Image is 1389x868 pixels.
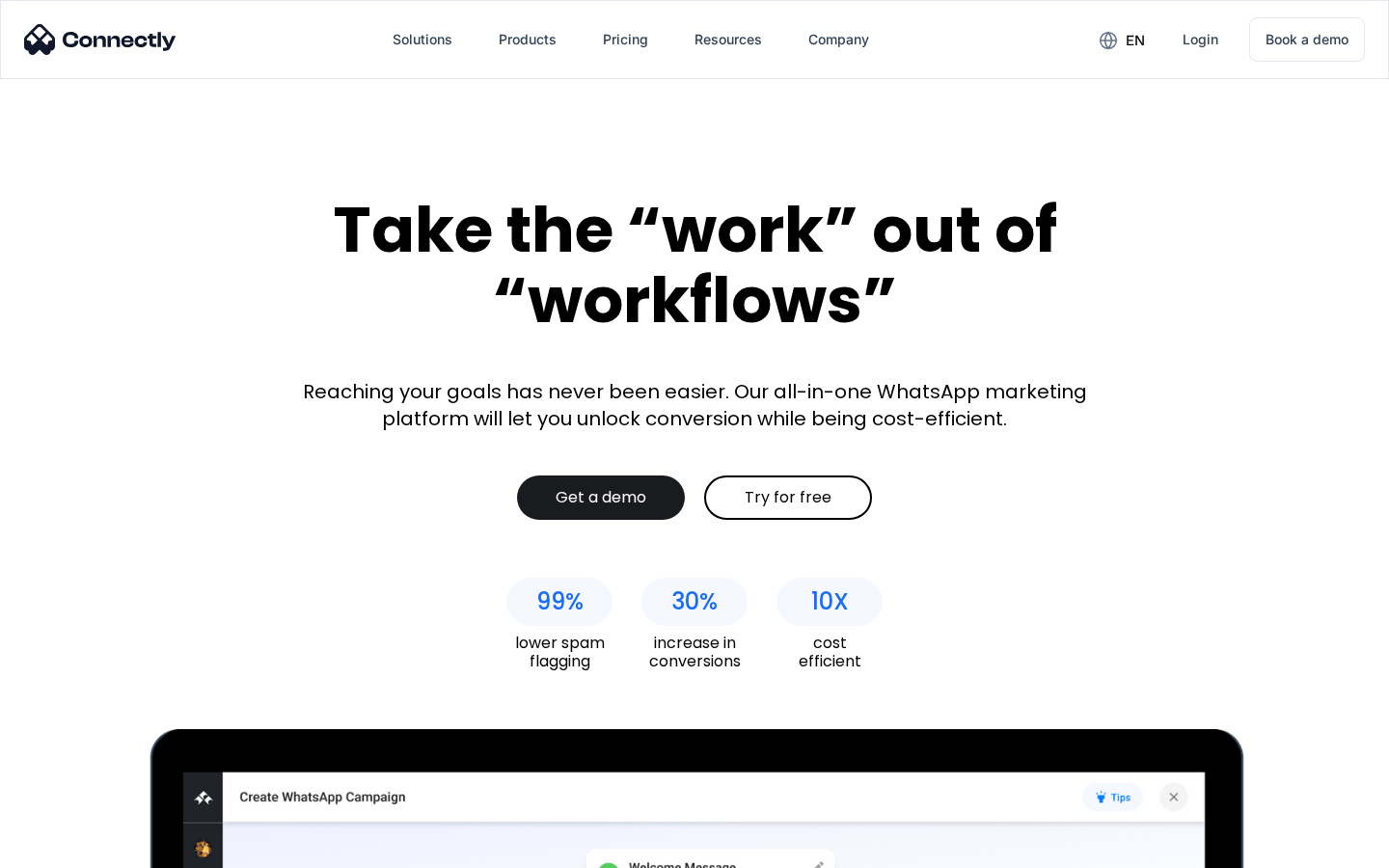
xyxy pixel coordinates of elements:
[1084,25,1159,54] div: en
[483,16,572,63] div: Products
[260,195,1129,335] div: Take the “work” out of “workflows”
[671,588,718,615] div: 30%
[587,16,664,63] a: Pricing
[603,26,648,53] div: Pricing
[1126,27,1145,54] div: en
[24,24,177,55] img: Connectly Logo
[536,588,584,615] div: 99%
[776,634,883,670] div: cost efficient
[811,588,849,615] div: 10X
[679,16,777,63] div: Resources
[1167,16,1234,63] a: Login
[39,834,116,861] ul: Language list
[506,634,613,670] div: lower spam flagging
[808,26,869,53] div: Company
[556,488,646,507] div: Get a demo
[393,26,452,53] div: Solutions
[793,16,885,63] div: Company
[499,26,557,53] div: Products
[517,475,685,520] a: Get a demo
[704,475,872,520] a: Try for free
[641,634,748,670] div: increase in conversions
[1183,26,1218,53] div: Login
[1249,17,1365,62] a: Book a demo
[694,26,762,53] div: Resources
[19,834,116,861] aside: Language selected: English
[377,16,468,63] div: Solutions
[289,378,1100,432] div: Reaching your goals has never been easier. Our all-in-one WhatsApp marketing platform will let yo...
[745,488,831,507] div: Try for free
